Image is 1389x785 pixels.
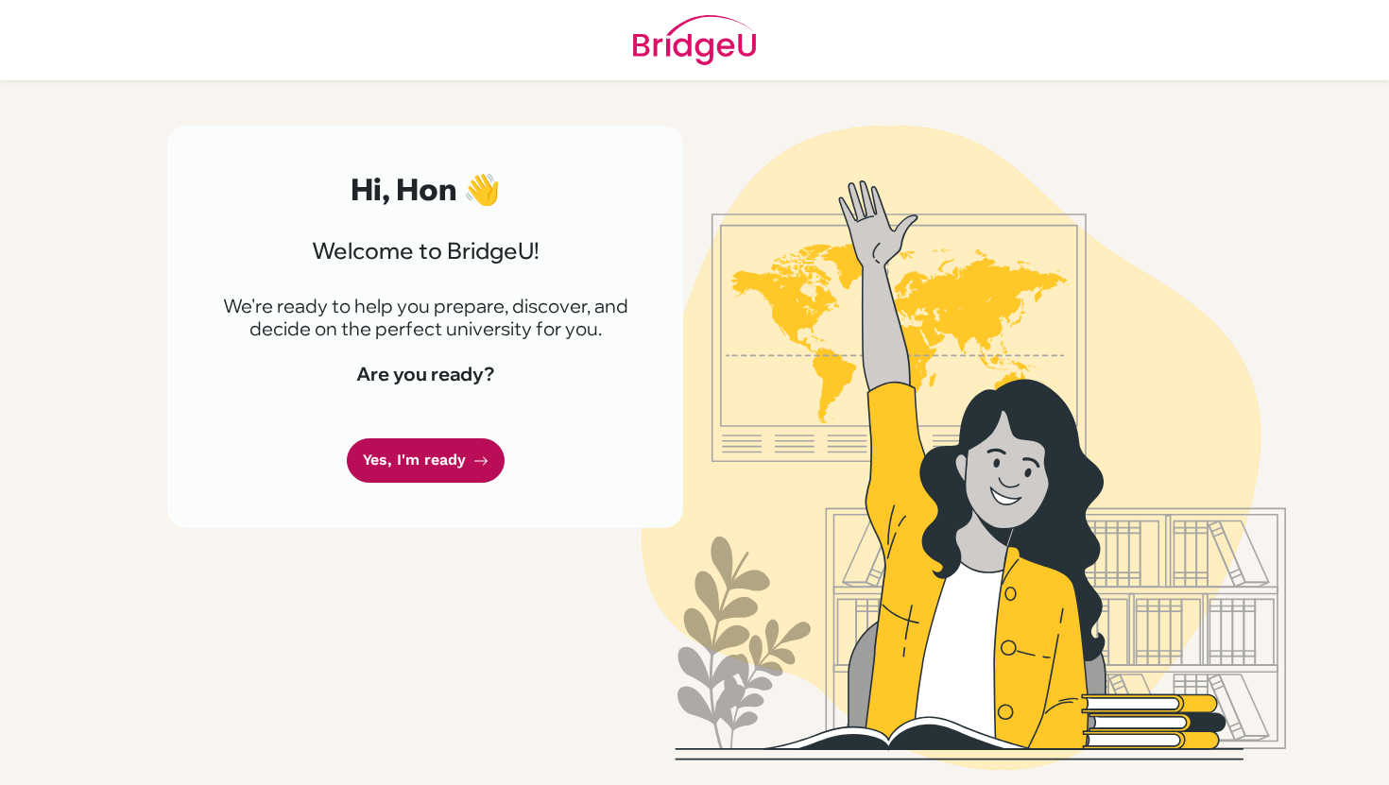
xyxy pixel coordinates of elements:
[213,295,638,340] p: We're ready to help you prepare, discover, and decide on the perfect university for you.
[213,171,638,207] h2: Hi, Hon 👋
[347,438,505,483] a: Yes, I'm ready
[213,237,638,265] h3: Welcome to BridgeU!
[213,363,638,385] h4: Are you ready?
